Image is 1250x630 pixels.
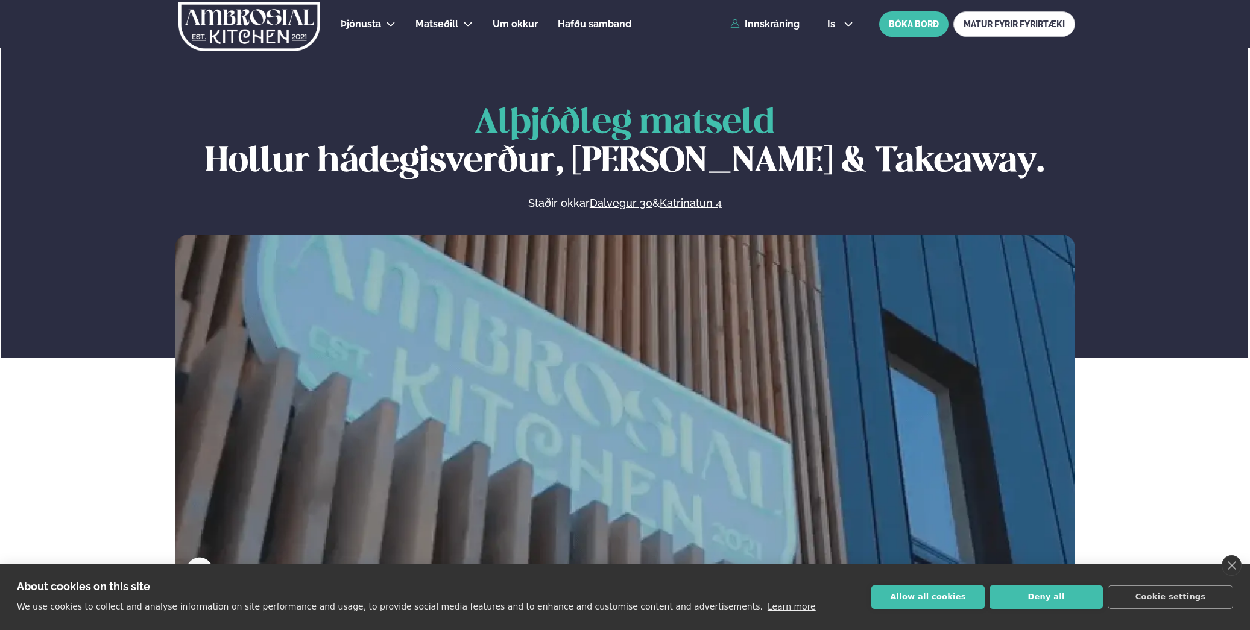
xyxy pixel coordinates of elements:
[175,104,1075,181] h1: Hollur hádegisverður, [PERSON_NAME] & Takeaway.
[953,11,1075,37] a: MATUR FYRIR FYRIRTÆKI
[879,11,949,37] button: BÓKA BORÐ
[493,17,538,31] a: Um okkur
[1222,555,1242,576] a: close
[558,18,631,30] span: Hafðu samband
[1108,585,1233,609] button: Cookie settings
[990,585,1103,609] button: Deny all
[177,2,321,51] img: logo
[475,107,775,140] span: Alþjóðleg matseld
[341,17,381,31] a: Þjónusta
[730,19,800,30] a: Innskráning
[871,585,985,609] button: Allow all cookies
[397,196,853,210] p: Staðir okkar &
[558,17,631,31] a: Hafðu samband
[415,17,458,31] a: Matseðill
[590,196,652,210] a: Dalvegur 30
[818,19,863,29] button: is
[827,19,839,29] span: is
[415,18,458,30] span: Matseðill
[341,18,381,30] span: Þjónusta
[17,602,763,611] p: We use cookies to collect and analyse information on site performance and usage, to provide socia...
[17,580,150,593] strong: About cookies on this site
[493,18,538,30] span: Um okkur
[660,196,722,210] a: Katrinatun 4
[768,602,816,611] a: Learn more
